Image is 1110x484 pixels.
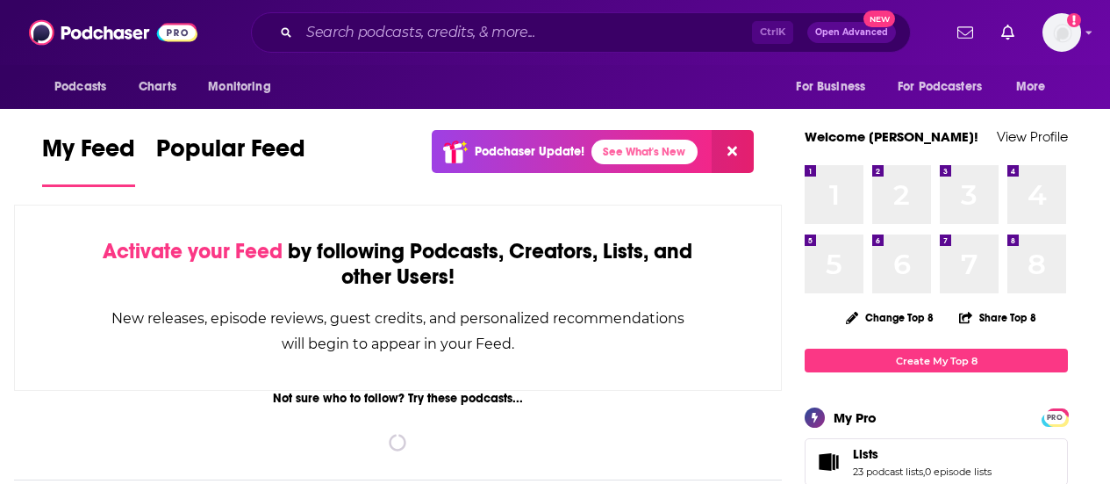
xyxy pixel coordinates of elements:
[811,450,846,474] a: Lists
[950,18,980,47] a: Show notifications dropdown
[42,134,135,174] span: My Feed
[54,75,106,99] span: Podcasts
[29,16,197,49] img: Podchaser - Follow, Share and Rate Podcasts
[853,446,992,462] a: Lists
[1042,13,1081,52] span: Logged in as fvultaggio
[103,238,283,264] span: Activate your Feed
[1067,13,1081,27] svg: Add a profile image
[196,70,293,104] button: open menu
[591,140,698,164] a: See What's New
[208,75,270,99] span: Monitoring
[853,466,923,478] a: 23 podcast lists
[475,144,584,159] p: Podchaser Update!
[139,75,176,99] span: Charts
[14,391,782,406] div: Not sure who to follow? Try these podcasts...
[925,466,992,478] a: 0 episode lists
[1044,411,1065,424] span: PRO
[156,134,305,187] a: Popular Feed
[1016,75,1046,99] span: More
[251,12,911,53] div: Search podcasts, credits, & more...
[796,75,865,99] span: For Business
[994,18,1021,47] a: Show notifications dropdown
[156,134,305,174] span: Popular Feed
[805,349,1068,372] a: Create My Top 8
[807,22,896,43] button: Open AdvancedNew
[299,18,752,47] input: Search podcasts, credits, & more...
[863,11,895,27] span: New
[127,70,187,104] a: Charts
[42,70,129,104] button: open menu
[752,21,793,44] span: Ctrl K
[1042,13,1081,52] button: Show profile menu
[997,128,1068,145] a: View Profile
[835,307,944,329] button: Change Top 8
[103,306,693,357] div: New releases, episode reviews, guest credits, and personalized recommendations will begin to appe...
[898,75,982,99] span: For Podcasters
[834,409,877,426] div: My Pro
[815,28,888,37] span: Open Advanced
[886,70,1007,104] button: open menu
[923,466,925,478] span: ,
[805,128,978,145] a: Welcome [PERSON_NAME]!
[1042,13,1081,52] img: User Profile
[958,300,1037,335] button: Share Top 8
[1004,70,1068,104] button: open menu
[103,239,693,290] div: by following Podcasts, Creators, Lists, and other Users!
[853,446,878,462] span: Lists
[42,134,135,187] a: My Feed
[1044,410,1065,423] a: PRO
[784,70,887,104] button: open menu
